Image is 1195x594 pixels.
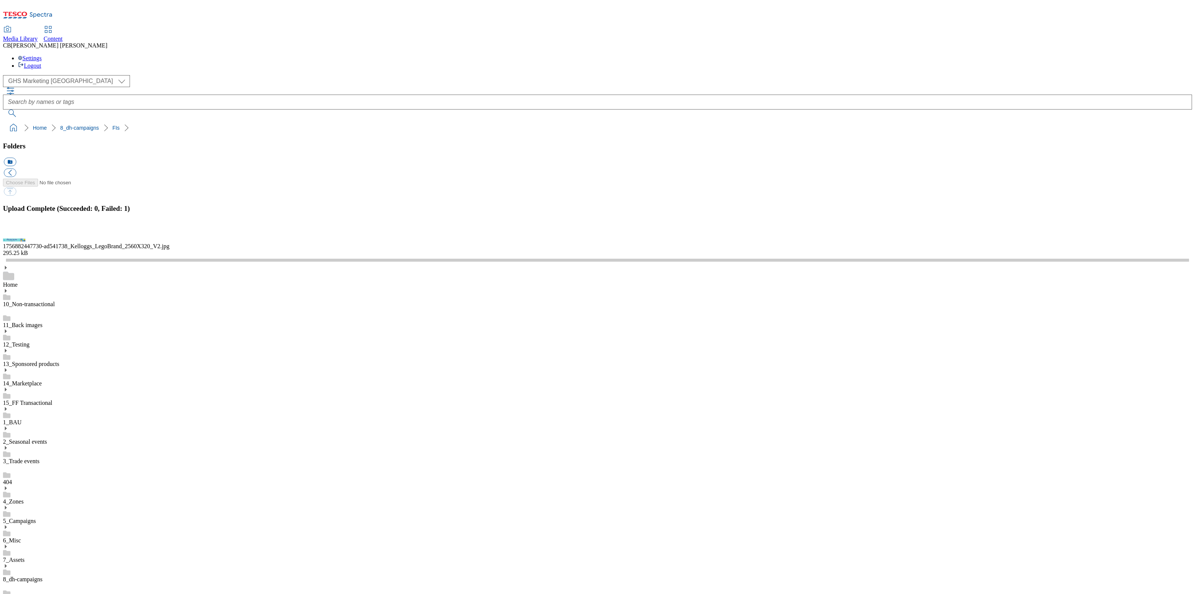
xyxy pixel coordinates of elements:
[3,380,42,387] a: 14_Marketplace
[3,204,1192,213] h3: Upload Complete (Succeeded: 0, Failed: 1)
[3,518,36,524] a: 5_Campaigns
[3,301,55,307] a: 10_Non-transactional
[3,42,11,49] span: CB
[3,400,52,406] a: 15_FF Transactional
[3,322,43,328] a: 11_Back images
[3,576,43,582] a: 8_dh-campaigns
[18,62,41,69] a: Logout
[3,27,38,42] a: Media Library
[44,27,63,42] a: Content
[3,438,47,445] a: 2_Seasonal events
[3,419,22,425] a: 1_BAU
[3,537,21,544] a: 6_Misc
[3,498,24,505] a: 4_Zones
[60,125,99,131] a: 8_dh-campaigns
[7,122,19,134] a: home
[112,125,119,131] a: FIs
[11,42,107,49] span: [PERSON_NAME] [PERSON_NAME]
[3,243,1192,250] div: 1756882447730-ad541738_Kelloggs_LegoBrand_2560X320_V2.jpg
[3,142,1192,150] h3: Folders
[3,458,40,464] a: 3_Trade events
[3,341,30,348] a: 12_Testing
[3,238,25,241] img: preview
[3,361,59,367] a: 13_Sponsored products
[3,281,18,288] a: Home
[44,36,63,42] span: Content
[33,125,47,131] a: Home
[3,95,1192,110] input: Search by names or tags
[3,250,1192,256] div: 295.25 kB
[3,121,1192,135] nav: breadcrumb
[3,479,12,485] a: 404
[18,55,42,61] a: Settings
[3,557,25,563] a: 7_Assets
[3,36,38,42] span: Media Library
